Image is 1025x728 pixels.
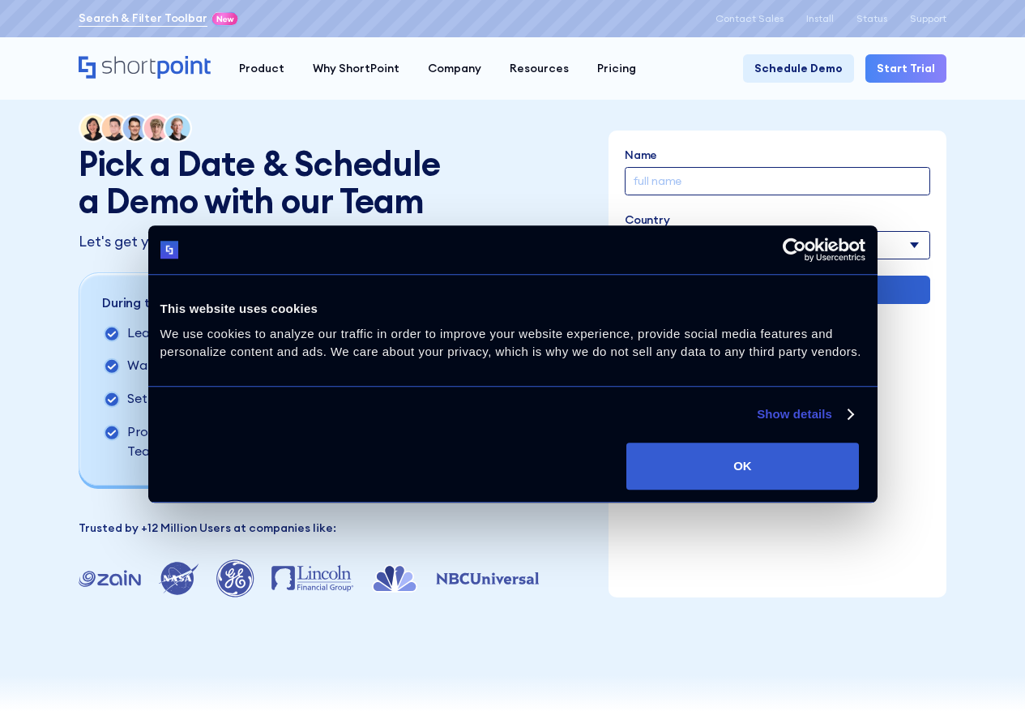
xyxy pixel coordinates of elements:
[413,54,495,83] a: Company
[102,293,486,313] p: During this call we will
[626,443,859,490] button: OK
[743,54,854,83] a: Schedule Demo
[239,60,284,77] div: Product
[597,60,636,77] div: Pricing
[510,60,569,77] div: Resources
[160,327,861,359] span: We use cookies to analyze our traffic in order to improve your website experience, provide social...
[428,60,481,77] div: Company
[625,212,930,229] label: Country
[583,54,650,83] a: Pricing
[724,238,865,262] a: Usercentrics Cookiebot - opens in a new window
[224,54,298,83] a: Product
[127,389,369,411] p: Set you up with a Free Trial of ShortPoint
[910,13,946,24] a: Support
[625,147,930,304] form: Demo Form
[127,422,486,461] p: Provide you with access to our 5-Star Customer Support Team &
[313,60,399,77] div: Why ShortPoint
[298,54,413,83] a: Why ShortPoint
[715,13,784,24] a: Contact Sales
[79,56,211,80] a: Home
[127,356,356,378] p: Walk you through ShortPoint's solution
[160,241,179,259] img: logo
[127,323,316,345] p: Learn about your project needs
[757,405,852,424] a: Show details
[79,231,578,252] p: Let's get you started with ShortPoint with a quick call and walkthrough
[944,650,1025,728] iframe: Chat Widget
[79,520,586,537] p: Trusted by +12 Million Users at companies like:
[79,10,207,27] a: Search & Filter Toolbar
[160,299,865,319] div: This website uses cookies
[806,13,834,24] a: Install
[865,54,946,83] a: Start Trial
[495,54,583,83] a: Resources
[79,145,453,220] h1: Pick a Date & Schedule a Demo with our Team
[856,13,887,24] a: Status
[625,147,930,164] label: Name
[625,167,930,195] input: full name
